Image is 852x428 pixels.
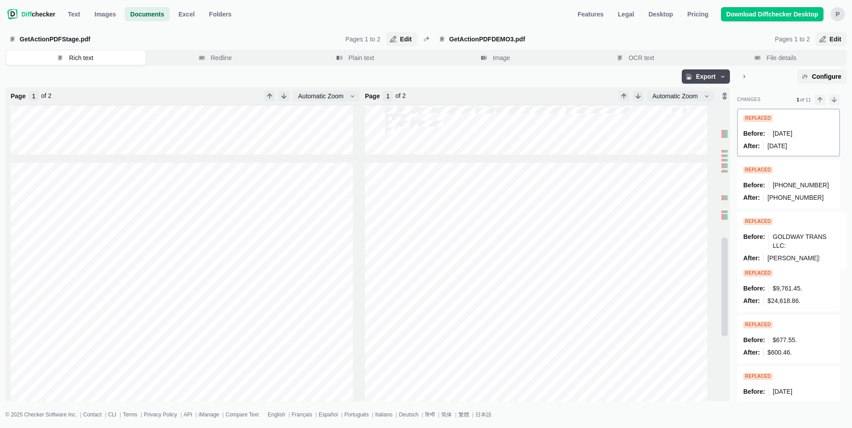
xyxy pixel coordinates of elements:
div: Replaced [743,270,773,277]
button: Edit [815,32,847,46]
a: 日本語 [475,412,492,418]
a: Documents [125,7,169,21]
div: Replaced [743,115,773,122]
div: Changes [737,97,761,102]
span: Before: [743,129,765,138]
button: Next Change [829,94,840,105]
button: Export [682,69,730,84]
a: CLI [108,412,117,418]
div: Pages 1 to 2 [775,35,810,44]
a: Italiano [375,412,393,418]
span: Text [66,10,82,19]
a: 繁體 [459,412,469,418]
strong: Page [365,92,380,101]
div: of [395,91,406,100]
span: After: [743,296,760,305]
a: Privacy Policy [144,412,177,418]
span: Excel [177,10,197,19]
a: Terms [123,412,138,418]
a: iManage [199,412,219,418]
label: GetActionPDFDEMO3.pdf upload [435,32,770,46]
a: Pricing [682,7,713,21]
span: Folders [207,10,233,19]
button: Minimize sidebar [737,69,751,84]
a: Diffchecker [7,7,55,21]
span: After: [743,348,760,357]
span: $9,761.45. [773,285,802,292]
button: Automatic Zoom [647,91,714,101]
span: After: [743,193,760,202]
span: checker [21,10,55,19]
button: Lock scroll [721,91,728,101]
span: Automatic Zoom [651,92,700,101]
a: Français [292,412,312,418]
span: 1 [796,97,799,102]
div: of [41,91,51,100]
button: File details [707,51,846,65]
span: OCR text [627,53,656,62]
span: 2 [48,92,52,99]
span: Before: [743,387,765,396]
a: Compare Text [225,412,258,418]
span: Before: [743,335,765,344]
span: Export [694,72,717,81]
a: Images [89,7,121,21]
a: Excel [173,7,201,21]
span: After: [743,141,760,150]
button: Previous Change [815,94,825,105]
button: Image [426,51,565,65]
span: Legal [616,10,636,19]
button: Plain text [287,51,426,65]
a: Features [572,7,609,21]
span: [DATE] [773,388,792,395]
span: Plain text [347,53,376,62]
span: $600.46. [767,349,792,356]
button: Previous Page [619,91,629,101]
span: Before: [743,181,765,190]
span: Features [576,10,605,19]
span: [PHONE_NUMBER] [767,194,823,201]
button: Rich text [6,51,145,65]
div: Replaced [743,218,773,225]
div: Replaced [743,166,773,174]
span: [DATE] [767,142,787,149]
a: Desktop [643,7,678,21]
button: Swap diffs [421,34,431,44]
span: File details [765,53,798,62]
button: OCR text [566,51,705,65]
button: Next Page [279,91,289,101]
button: Configure [798,69,847,84]
a: Legal [613,7,640,21]
span: After: [743,400,760,408]
span: After: [743,254,760,262]
a: हिन्दी [425,412,435,418]
li: © 2025 Checker Software Inc. [5,410,83,419]
span: Pricing [685,10,710,19]
span: $677.55. [773,336,797,343]
span: Automatic Zoom [296,92,345,101]
div: Replaced [743,373,773,380]
span: [DATE] [767,400,787,408]
span: 2 [402,92,406,99]
div: Replaced [743,321,773,328]
a: API [184,412,192,418]
span: GetActionPDFStage.pdf [18,35,336,44]
span: GetActionPDFDEMO3.pdf [447,35,766,44]
span: Desktop [647,10,675,19]
span: Image [491,53,512,62]
span: GetActionPDFDEMO3.pdf [435,32,770,46]
a: Text [62,7,86,21]
button: p [831,7,845,21]
a: Deutsch [399,412,418,418]
a: 简体 [441,412,452,418]
strong: Page [11,92,25,101]
img: Diffchecker logo [7,9,18,20]
a: Contact [83,412,102,418]
span: [PHONE_NUMBER] [773,182,829,189]
label: GetActionPDFStage.pdf upload [5,32,340,46]
span: $24,618.86. [767,297,800,304]
span: Images [93,10,118,19]
span: [DATE] [773,130,792,137]
span: of 11 [800,97,811,102]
